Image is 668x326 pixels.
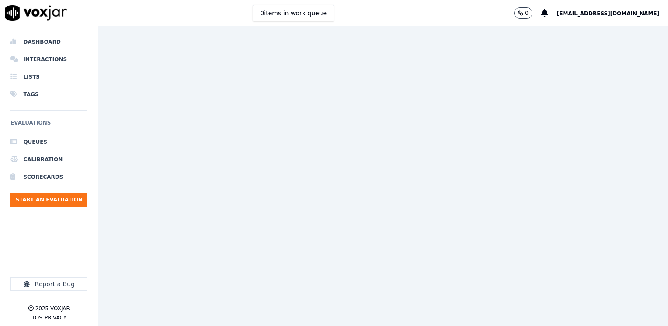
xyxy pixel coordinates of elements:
p: 2025 Voxjar [35,305,70,312]
a: Interactions [10,51,87,68]
a: Calibration [10,151,87,168]
button: Privacy [45,314,66,321]
a: Scorecards [10,168,87,186]
img: voxjar logo [5,5,67,21]
button: TOS [31,314,42,321]
button: [EMAIL_ADDRESS][DOMAIN_NAME] [557,8,668,18]
button: 0 [514,7,532,19]
button: Report a Bug [10,277,87,291]
a: Queues [10,133,87,151]
button: 0 [514,7,541,19]
a: Dashboard [10,33,87,51]
span: [EMAIL_ADDRESS][DOMAIN_NAME] [557,10,659,17]
p: 0 [525,10,529,17]
a: Tags [10,86,87,103]
a: Lists [10,68,87,86]
h6: Evaluations [10,118,87,133]
button: Start an Evaluation [10,193,87,207]
button: 0items in work queue [253,5,334,21]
